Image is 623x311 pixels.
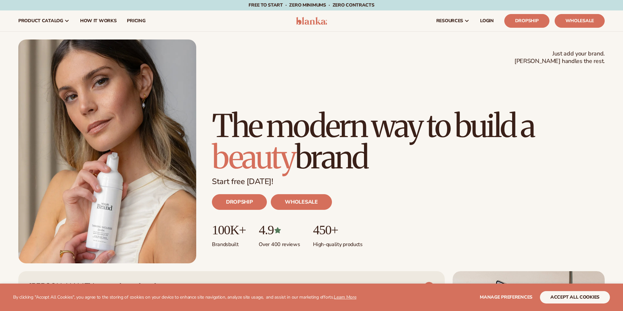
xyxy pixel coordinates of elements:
[212,110,605,173] h1: The modern way to build a brand
[212,177,605,186] p: Start free [DATE]!
[540,291,610,303] button: accept all cookies
[259,223,300,237] p: 4.9
[296,17,327,25] img: logo
[555,14,605,28] a: Wholesale
[259,237,300,248] p: Over 400 reviews
[436,18,463,23] span: resources
[480,294,532,300] span: Manage preferences
[475,10,499,31] a: LOGIN
[313,237,362,248] p: High-quality products
[80,18,117,23] span: How It Works
[313,223,362,237] p: 450+
[212,237,246,248] p: Brands built
[13,10,75,31] a: product catalog
[18,18,63,23] span: product catalog
[377,282,434,292] a: VIEW PRODUCTS
[514,50,605,65] span: Just add your brand. [PERSON_NAME] handles the rest.
[431,10,475,31] a: resources
[249,2,374,8] span: Free to start · ZERO minimums · ZERO contracts
[13,295,356,300] p: By clicking "Accept All Cookies", you agree to the storing of cookies on your device to enhance s...
[212,138,295,177] span: beauty
[18,39,196,263] img: Blanka hero private label beauty Female holding tanning mousse
[271,194,332,210] a: WHOLESALE
[480,291,532,303] button: Manage preferences
[127,18,145,23] span: pricing
[334,294,356,300] a: Learn More
[480,18,494,23] span: LOGIN
[212,194,267,210] a: DROPSHIP
[212,223,246,237] p: 100K+
[504,14,549,28] a: Dropship
[75,10,122,31] a: How It Works
[122,10,150,31] a: pricing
